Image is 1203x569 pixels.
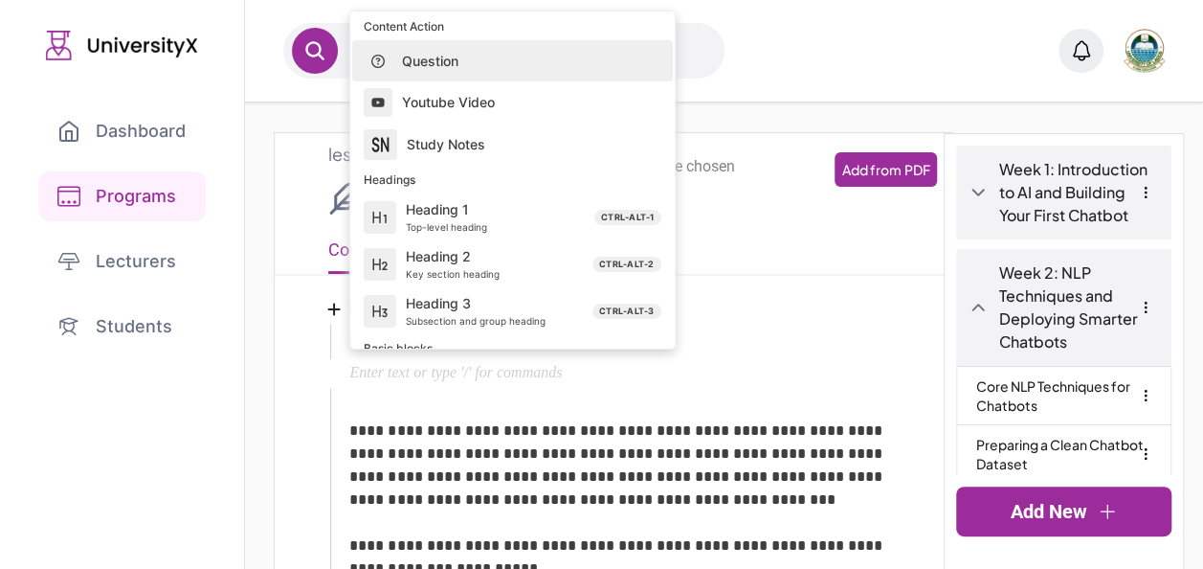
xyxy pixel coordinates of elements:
[406,218,569,234] p: Top-level heading
[328,229,435,274] p: Course Action
[406,294,568,313] p: Heading 3
[352,334,673,361] div: Basic blocks
[406,265,568,281] p: Key section heading
[999,158,1159,227] a: Week 1: Introduction to AI and Building Your First Chatbot
[407,135,646,154] p: Study Notes
[406,199,569,218] p: Heading 1
[599,305,655,318] span: Ctrl-Alt-3
[599,257,655,270] span: Ctrl-Alt-2
[976,425,1151,483] a: Preparing a Clean Chatbot Dataset
[956,487,1171,536] a: Add New
[402,93,646,112] p: Youtube Video
[601,210,655,223] span: Ctrl-Alt-1
[38,171,206,221] a: Programs
[328,141,899,168] p: lessons
[38,237,206,286] a: Lecturers
[976,367,1151,424] a: Core NLP Techniques for Chatbots
[835,152,937,187] label: Add from PDF
[999,262,1159,353] a: Week 2: NLP Techniques and Deploying Smarter Chatbots
[38,302,206,352] a: Students
[352,13,673,40] div: Content Action
[352,167,673,193] div: Headings
[402,51,646,70] p: Question
[46,31,198,60] img: UniversityX
[406,313,568,329] p: Subsection and group heading
[406,246,568,265] p: Heading 2
[38,106,205,156] a: Dashboard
